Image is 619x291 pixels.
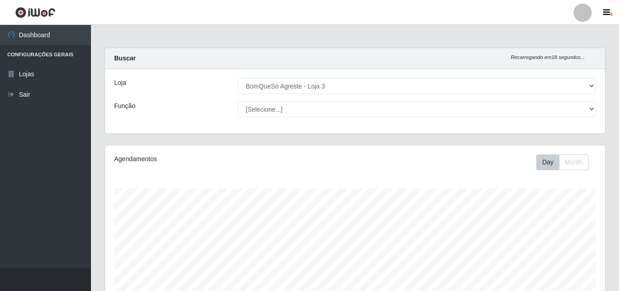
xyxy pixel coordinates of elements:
[559,154,589,170] button: Month
[114,78,126,88] label: Loja
[536,154,596,170] div: Toolbar with button groups
[114,101,136,111] label: Função
[114,54,136,62] strong: Buscar
[536,154,559,170] button: Day
[536,154,589,170] div: First group
[511,54,585,60] i: Recarregando em 18 segundos...
[114,154,307,164] div: Agendamentos
[15,7,55,18] img: CoreUI Logo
